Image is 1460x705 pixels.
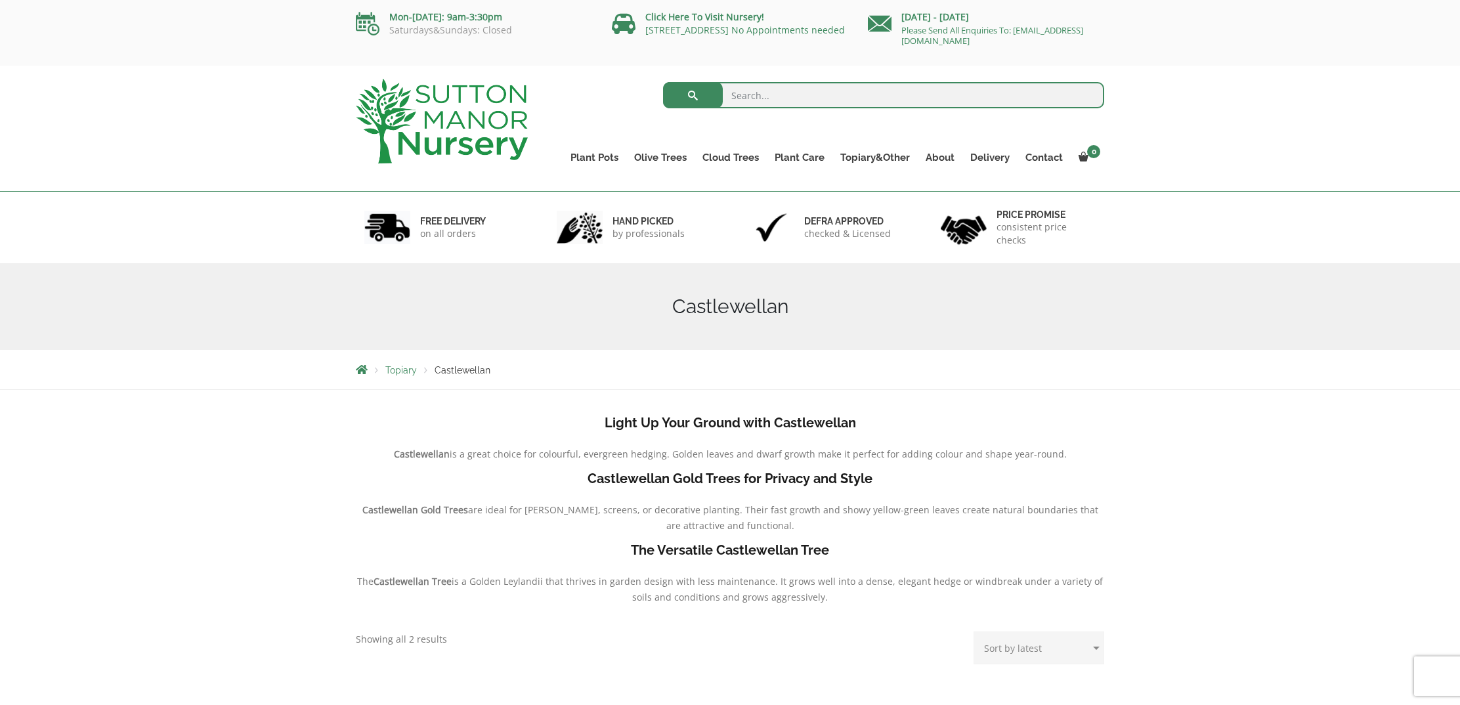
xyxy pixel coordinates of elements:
h6: Defra approved [804,215,891,227]
span: Castlewellan [435,365,490,375]
b: Castlewellan Gold Trees [362,503,468,516]
a: 0 [1071,148,1104,167]
b: Light Up Your Ground with Castlewellan [605,415,856,431]
a: About [918,148,962,167]
h6: hand picked [612,215,685,227]
p: consistent price checks [997,221,1096,247]
img: 4.jpg [941,207,987,247]
p: checked & Licensed [804,227,891,240]
select: Shop order [974,631,1104,664]
a: [STREET_ADDRESS] No Appointments needed [645,24,845,36]
b: Castlewellan [394,448,450,460]
p: on all orders [420,227,486,240]
img: logo [356,79,528,163]
img: 1.jpg [364,211,410,244]
span: is a great choice for colourful, evergreen hedging. Golden leaves and dwarf growth make it perfec... [450,448,1067,460]
a: Click Here To Visit Nursery! [645,11,764,23]
nav: Breadcrumbs [356,364,1104,375]
input: Search... [663,82,1105,108]
a: Contact [1018,148,1071,167]
span: are ideal for [PERSON_NAME], screens, or decorative planting. Their fast growth and showy yellow-... [468,503,1098,532]
b: Castlewellan Gold Trees for Privacy and Style [588,471,872,486]
p: by professionals [612,227,685,240]
span: 0 [1087,145,1100,158]
b: The Versatile Castlewellan Tree [631,542,829,558]
p: Showing all 2 results [356,631,447,647]
img: 2.jpg [557,211,603,244]
a: Please Send All Enquiries To: [EMAIL_ADDRESS][DOMAIN_NAME] [901,24,1083,47]
span: is a Golden Leylandii that thrives in garden design with less maintenance. It grows well into a d... [452,575,1103,603]
img: 3.jpg [748,211,794,244]
a: Olive Trees [626,148,695,167]
a: Delivery [962,148,1018,167]
a: Topiary&Other [832,148,918,167]
a: Plant Care [767,148,832,167]
b: Castlewellan Tree [374,575,452,587]
p: Saturdays&Sundays: Closed [356,25,592,35]
span: The [357,575,374,587]
p: [DATE] - [DATE] [868,9,1104,25]
a: Cloud Trees [695,148,767,167]
a: Topiary [385,365,417,375]
a: Plant Pots [563,148,626,167]
h6: FREE DELIVERY [420,215,486,227]
h1: Castlewellan [356,295,1104,318]
p: Mon-[DATE]: 9am-3:30pm [356,9,592,25]
h6: Price promise [997,209,1096,221]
